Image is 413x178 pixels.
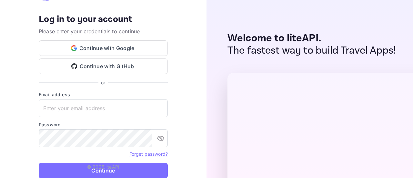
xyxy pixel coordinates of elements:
[129,151,168,157] a: Forget password?
[39,121,168,128] label: Password
[39,91,168,98] label: Email address
[39,40,168,56] button: Continue with Google
[39,27,168,35] p: Please enter your credentials to continue
[39,99,168,117] input: Enter your email address
[101,79,105,86] p: or
[129,151,168,157] a: Forget password?
[39,14,168,25] h4: Log in to your account
[227,45,396,57] p: The fastest way to build Travel Apps!
[154,132,167,145] button: toggle password visibility
[227,32,396,45] p: Welcome to liteAPI.
[87,163,119,170] p: © 2025 liteAPI
[39,58,168,74] button: Continue with GitHub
